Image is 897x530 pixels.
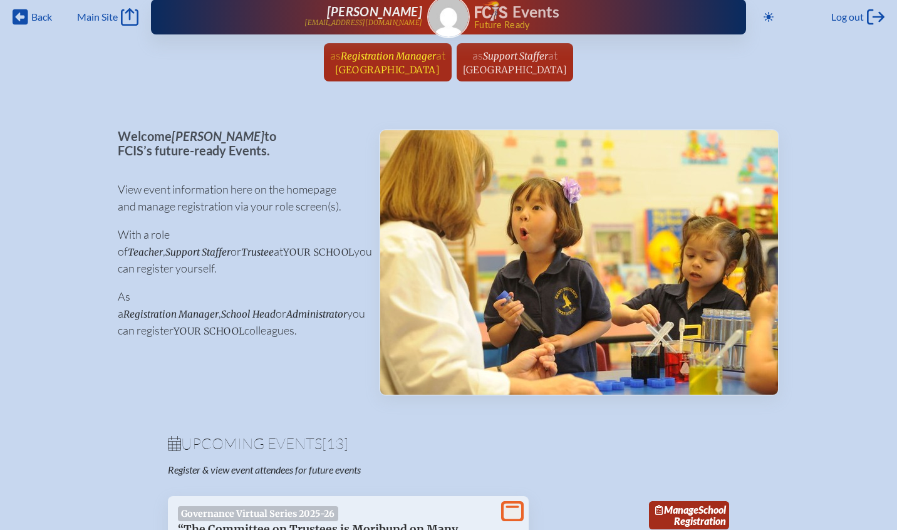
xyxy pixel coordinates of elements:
span: School Head [221,308,276,320]
p: With a role of , or at you can register yourself. [118,226,359,277]
span: at [548,48,557,62]
a: asSupport Stafferat[GEOGRAPHIC_DATA] [458,43,573,81]
span: [GEOGRAPHIC_DATA] [463,64,568,76]
span: [GEOGRAPHIC_DATA] [335,64,440,76]
span: at [436,48,445,62]
p: [EMAIL_ADDRESS][DOMAIN_NAME] [304,19,422,27]
span: as [330,48,341,62]
p: View event information here on the homepage and manage registration via your role screen(s). [118,181,359,215]
span: [PERSON_NAME] [172,128,264,143]
p: As a , or you can register colleagues. [118,288,359,339]
a: Main Site [77,8,138,26]
span: Trustee [241,246,274,258]
span: [13] [322,434,348,453]
span: Administrator [286,308,347,320]
span: Future Ready [474,21,706,29]
img: Events [380,130,778,395]
p: Register & view event attendees for future events [168,464,499,476]
span: Back [31,11,52,23]
span: Registration Manager [123,308,219,320]
span: Manage [655,504,698,516]
div: FCIS Events — Future ready [475,1,706,29]
span: Main Site [77,11,118,23]
span: [PERSON_NAME] [327,4,422,19]
span: your school [283,246,354,258]
span: Support Staffer [483,50,548,62]
h1: Upcoming Events [168,436,729,451]
span: Teacher [128,246,163,258]
span: Support Staffer [165,246,231,258]
a: ManageSchool Registration [649,501,729,530]
span: Registration Manager [341,50,436,62]
span: as [472,48,483,62]
span: Log out [831,11,864,23]
span: Governance Virtual Series 2025-26 [178,506,338,521]
span: your school [174,325,244,337]
a: [PERSON_NAME][EMAIL_ADDRESS][DOMAIN_NAME] [191,4,422,29]
a: asRegistration Managerat[GEOGRAPHIC_DATA] [325,43,450,81]
p: Welcome to FCIS’s future-ready Events. [118,129,359,157]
